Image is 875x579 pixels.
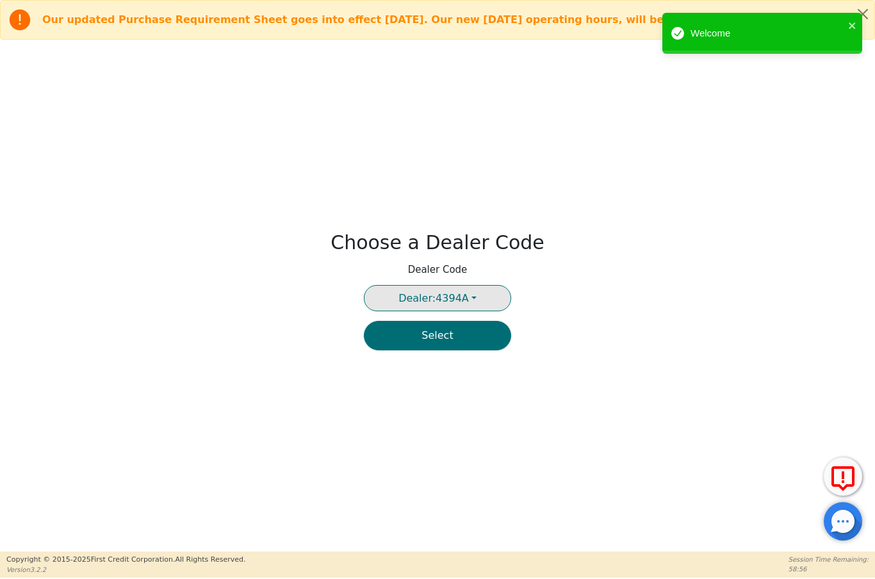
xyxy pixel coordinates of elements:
span: All Rights Reserved. [175,555,245,564]
p: 58:56 [789,564,869,574]
button: Report Error to FCC [824,457,862,496]
b: Our updated Purchase Requirement Sheet goes into effect [DATE]. Our new [DATE] operating hours, w... [42,13,746,26]
button: Close alert [851,1,874,27]
div: Welcome [691,26,844,41]
button: Select [364,321,511,350]
p: Session Time Remaining: [789,555,869,564]
button: Dealer:4394A [364,285,511,311]
p: Copyright © 2015- 2025 First Credit Corporation. [6,555,245,566]
span: Dealer: [398,292,436,304]
button: close [848,18,857,33]
p: Version 3.2.2 [6,565,245,575]
span: 4394A [398,292,469,304]
h2: Choose a Dealer Code [331,231,544,254]
h4: Dealer Code [408,264,468,275]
